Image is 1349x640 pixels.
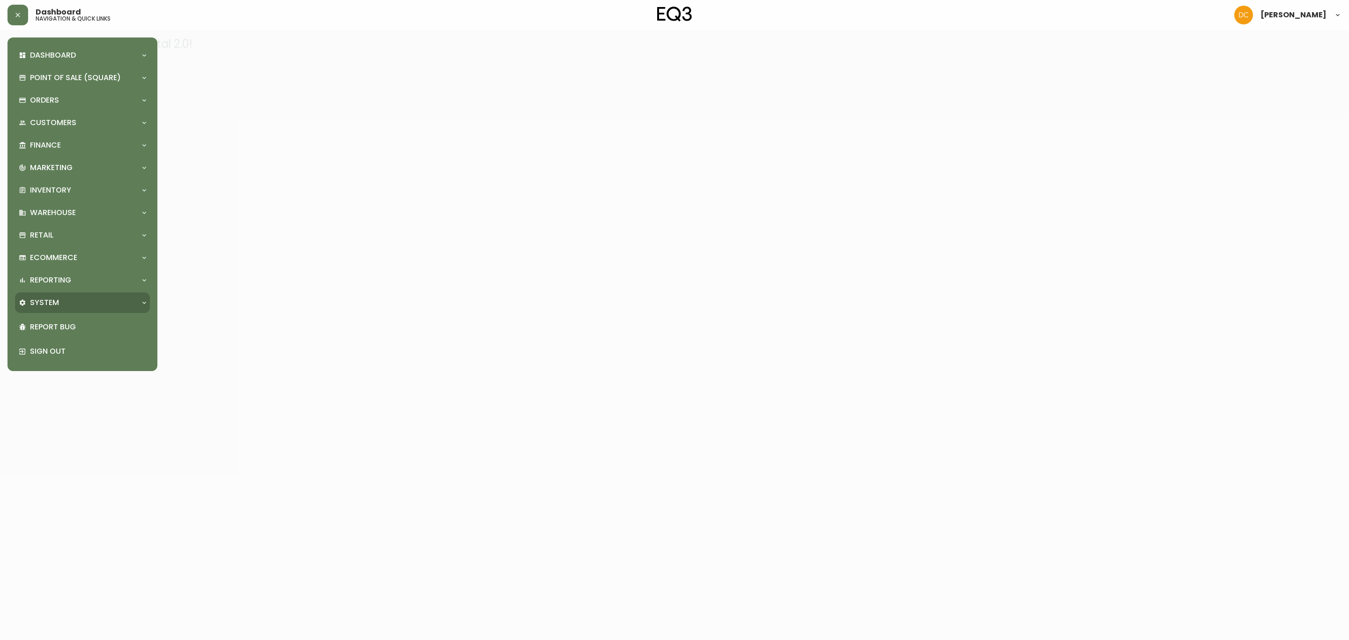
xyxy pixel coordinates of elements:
p: Sign Out [30,346,146,357]
p: Customers [30,118,76,128]
div: Retail [15,225,150,246]
p: Orders [30,95,59,105]
div: Reporting [15,270,150,290]
div: Sign Out [15,339,150,364]
div: Point of Sale (Square) [15,67,150,88]
p: Report Bug [30,322,146,332]
img: 7eb451d6983258353faa3212700b340b [1234,6,1253,24]
span: [PERSON_NAME] [1260,11,1327,19]
div: Marketing [15,157,150,178]
p: Ecommerce [30,253,77,263]
img: logo [657,7,692,22]
p: Finance [30,140,61,150]
div: Finance [15,135,150,156]
div: Report Bug [15,315,150,339]
div: Dashboard [15,45,150,66]
p: System [30,298,59,308]
p: Dashboard [30,50,76,60]
div: Ecommerce [15,247,150,268]
p: Marketing [30,163,73,173]
p: Retail [30,230,53,240]
span: Dashboard [36,8,81,16]
p: Warehouse [30,208,76,218]
div: Inventory [15,180,150,201]
p: Point of Sale (Square) [30,73,121,83]
div: Orders [15,90,150,111]
div: System [15,292,150,313]
p: Inventory [30,185,71,195]
div: Customers [15,112,150,133]
div: Warehouse [15,202,150,223]
p: Reporting [30,275,71,285]
h5: navigation & quick links [36,16,111,22]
